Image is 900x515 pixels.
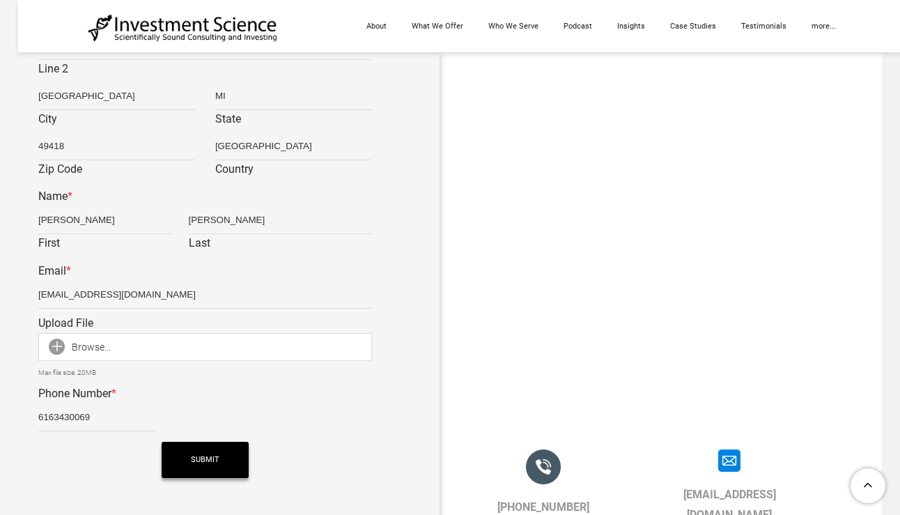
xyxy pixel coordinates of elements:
[38,206,172,234] input: First
[38,110,195,132] label: City
[38,234,172,256] label: First
[38,160,195,183] label: Zip Code
[189,206,372,234] input: Last
[38,132,195,160] input: Zip Code
[38,387,116,400] label: Phone Number
[38,367,372,379] div: Max file size: 20MB
[88,13,278,43] img: Investment Science | NYC Consulting Services
[526,449,561,484] img: Picture
[38,60,372,82] label: Line 2
[215,132,372,160] input: Country
[38,316,93,330] label: Upload File
[38,82,195,110] input: City
[38,190,72,203] label: Name
[191,442,219,478] span: Submit
[189,234,372,256] label: Last
[718,449,740,472] img: Picture
[215,82,372,110] input: State
[38,264,71,277] label: Email
[497,500,589,514] a: [PHONE_NUMBER]
[215,160,372,183] label: Country
[38,333,111,361] div: Browse...
[215,110,372,132] label: State
[845,463,893,508] a: To Top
